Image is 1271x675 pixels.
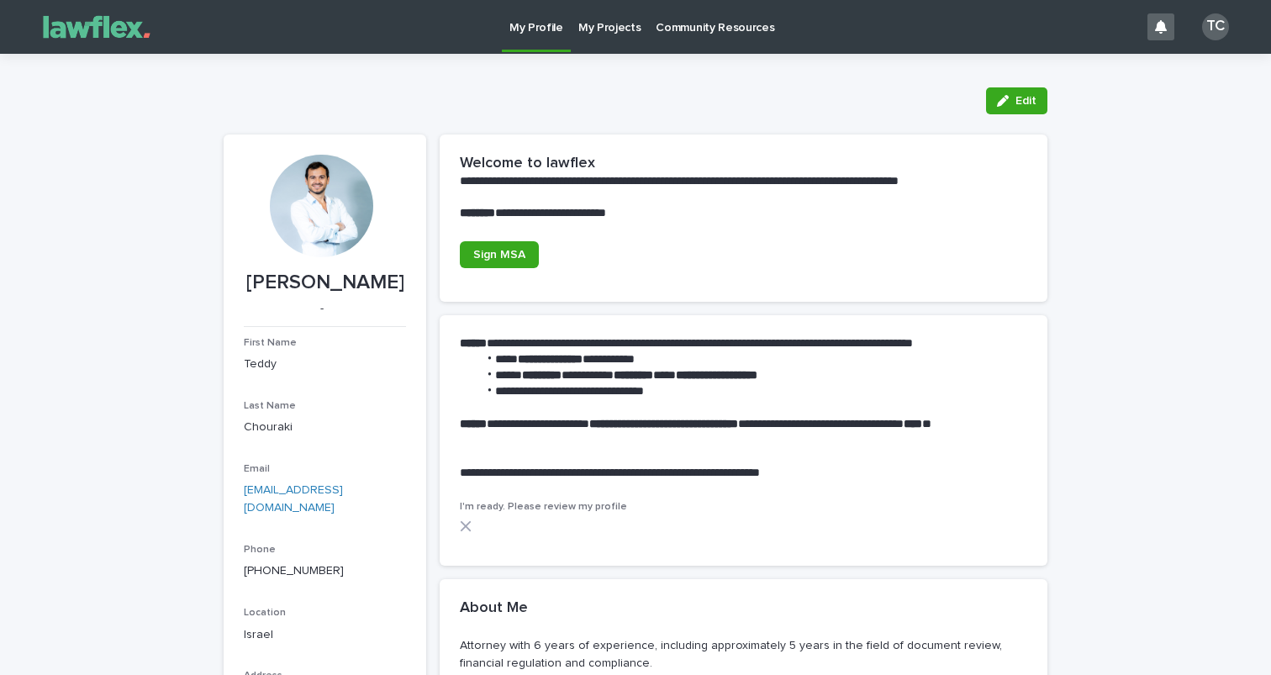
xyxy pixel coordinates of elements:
[244,562,406,580] p: ⁦[PHONE_NUMBER]⁩
[244,302,399,316] p: -
[460,637,1027,672] p: Attorney with 6 years of experience, including approximately 5 years in the field of document rev...
[986,87,1047,114] button: Edit
[244,356,406,373] p: Teddy
[244,419,406,436] p: Chouraki
[244,464,270,474] span: Email
[34,10,160,44] img: Gnvw4qrBSHOAfo8VMhG6
[244,626,406,644] p: Israel
[244,545,276,555] span: Phone
[473,249,525,261] span: Sign MSA
[460,155,595,173] h2: Welcome to lawflex
[244,271,406,295] p: [PERSON_NAME]
[460,599,528,618] h2: About Me
[244,338,297,348] span: First Name
[1202,13,1229,40] div: TC
[1015,95,1036,107] span: Edit
[244,484,343,514] a: [EMAIL_ADDRESS][DOMAIN_NAME]
[460,241,539,268] a: Sign MSA
[244,401,296,411] span: Last Name
[460,502,627,512] span: I'm ready. Please review my profile
[244,608,286,618] span: Location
